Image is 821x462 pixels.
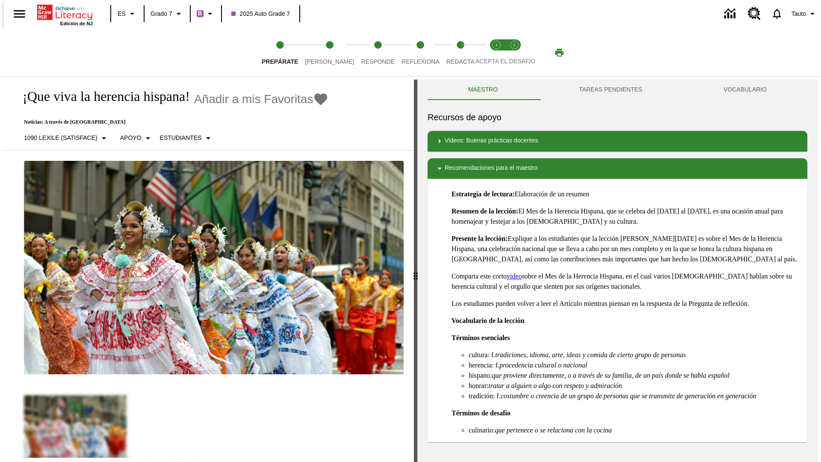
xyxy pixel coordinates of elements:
[475,58,535,65] span: ACEPTA EL DESAFÍO
[495,351,686,358] em: tradiciones, idioma, arte, ideas y comida de cierto grupo de personas
[452,189,800,199] p: Elaboración de un resumen
[37,3,93,26] div: Portada
[446,58,475,65] span: Redacta
[428,80,538,100] button: Maestro
[501,392,756,400] em: costumbre o creencia de un grupo de personas que se transmite de generación en generación
[3,80,414,458] div: reading
[194,92,313,106] span: Añadir a mis Favoritas
[488,382,622,389] em: tratar a alguien o algo con respeto y admiración
[788,6,821,21] button: Perfil/Configuración
[452,334,510,341] strong: Términos esenciales
[538,80,683,100] button: TAREAS PENDIENTES
[14,89,190,104] h1: ¡Que viva la herencia hispana!
[719,2,743,26] a: Centro de información
[14,119,328,125] p: Noticias: A través de [GEOGRAPHIC_DATA]
[262,58,298,65] span: Prepárate
[21,130,112,146] button: Seleccione Lexile, 1090 Lexile (Satisface)
[495,43,497,47] text: 1
[354,29,402,76] button: Responde step 3 of 5
[452,271,800,292] p: Comparta este corto sobre el Mes de la Herencia Hispana, en el cual varios [DEMOGRAPHIC_DATA] hab...
[469,391,800,401] li: tradición: f.
[469,370,800,381] li: hispano:
[160,133,202,142] p: Estudiantes
[452,206,800,227] p: El Mes de la Herencia Hispana, que se celebra del [DATE] al [DATE], es una ocasión anual para hom...
[469,381,800,391] li: honrar:
[194,92,329,107] button: Añadir a mis Favoritas - ¡Que viva la herencia hispana!
[546,45,573,60] button: Imprimir
[683,80,807,100] button: VOCABULARIO
[147,6,187,21] button: Grado: Grado 7, Elige un grado
[445,136,538,146] p: Videos: Buenas prácticas docentes
[428,158,807,179] div: Recomendaciones para el maestro
[452,317,525,324] strong: Vocabulario de la lección
[445,163,537,174] p: Recomendaciones para el maestro
[469,360,800,370] li: herencia: f.
[414,80,417,462] div: Pulsa la tecla de intro o la barra espaciadora y luego presiona las flechas de derecha e izquierd...
[417,80,818,462] div: activity
[255,29,305,76] button: Prepárate step 1 of 5
[469,350,800,360] li: cultura: f.
[157,130,217,146] button: Seleccionar estudiante
[114,6,141,21] button: Lenguaje: ES, Selecciona un idioma
[361,58,395,65] span: Responde
[428,110,807,124] h6: Recursos de apoyo
[60,21,93,26] span: Edición de NJ
[120,133,142,142] p: Apoyo
[7,1,32,27] button: Abrir el menú lateral
[24,133,97,142] p: 1090 Lexile (Satisface)
[193,6,219,21] button: Boost El color de la clase es morado/púrpura. Cambiar el color de la clase.
[452,207,518,215] strong: Resumen de la lección:
[118,9,126,18] span: ES
[231,9,290,18] span: 2025 Auto Grade 7
[305,58,354,65] span: [PERSON_NAME]
[395,29,446,76] button: Reflexiona step 4 of 5
[452,299,800,309] p: Los estudiantes pueden volver a leer el Artículo mientras piensan en la respuesta de la Pregunta ...
[492,372,729,379] em: que proviene directamente, o a través de su familia, de un país donde se habla español
[428,80,807,100] div: Instructional Panel Tabs
[469,425,800,435] li: culinario:
[151,9,172,18] span: Grado 7
[452,234,800,264] p: Explique a los estudiantes que la lección [PERSON_NAME][DATE] es sobre el Mes de la Herencia Hisp...
[298,29,361,76] button: Lee step 2 of 5
[117,130,157,146] button: Tipo de apoyo, Apoyo
[766,3,788,25] a: Notificaciones
[24,161,404,375] img: dos filas de mujeres hispanas en un desfile que celebra la cultura hispana. Las mujeres lucen col...
[452,190,515,198] strong: Estrategia de lectura:
[495,426,612,434] em: que pertenece o se relaciona con la cocina
[507,272,522,280] a: video
[499,361,587,369] em: procedencia cultural o nacional
[513,43,515,47] text: 2
[791,9,806,18] span: Tauto
[452,409,511,417] strong: Términos de desafío
[402,58,440,65] span: Reflexiona
[198,8,202,19] span: B
[452,235,508,242] strong: Presente la lección:
[502,29,527,76] button: Acepta el desafío contesta step 2 of 2
[428,131,807,151] div: Videos: Buenas prácticas docentes
[743,2,766,25] a: Centro de recursos, Se abrirá en una pestaña nueva.
[440,29,481,76] button: Redacta step 5 of 5
[484,29,509,76] button: Acepta el desafío lee step 1 of 2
